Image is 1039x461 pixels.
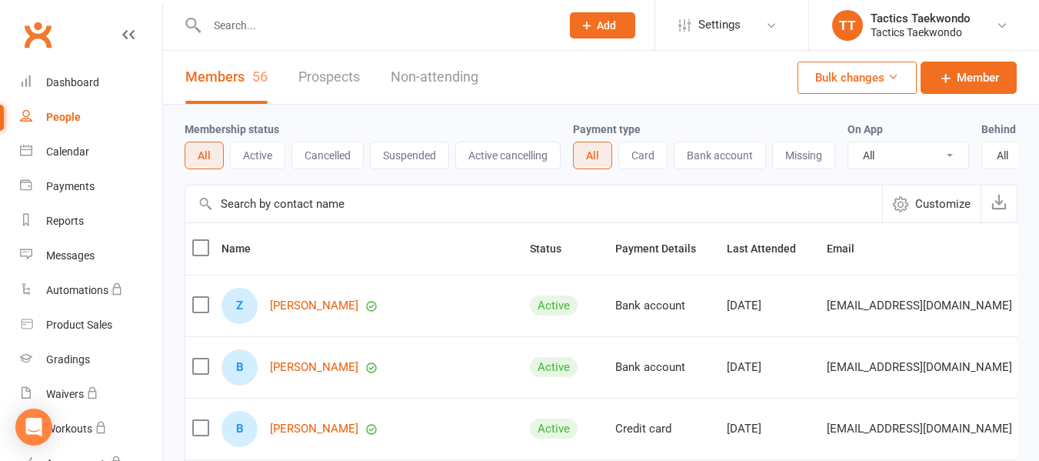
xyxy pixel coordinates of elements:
a: Calendar [20,135,162,169]
a: Members56 [185,51,268,104]
button: Suspended [370,142,449,169]
div: Messages [46,249,95,262]
span: Member [957,68,999,87]
div: Product Sales [46,319,112,331]
button: Payment Details [615,239,713,258]
span: [EMAIL_ADDRESS][DOMAIN_NAME] [827,291,1012,320]
a: Reports [20,204,162,239]
button: All [573,142,612,169]
button: Email [827,239,871,258]
a: [PERSON_NAME] [270,299,358,312]
span: Customize [915,195,971,213]
span: Settings [698,8,741,42]
div: Tactics Taekwondo [871,12,971,25]
a: Product Sales [20,308,162,342]
input: Search by contact name [185,185,882,222]
div: Active [530,296,578,316]
div: 56 [252,68,268,85]
div: People [46,111,81,123]
a: Messages [20,239,162,273]
div: Gradings [46,353,90,366]
a: Gradings [20,342,162,377]
div: [DATE] [727,361,813,374]
span: [EMAIL_ADDRESS][DOMAIN_NAME] [827,352,1012,382]
span: Add [597,19,616,32]
div: Automations [46,284,108,296]
a: Automations [20,273,162,308]
button: Card [618,142,668,169]
span: Name [221,242,268,255]
button: Active [230,142,285,169]
div: Binev [221,411,258,447]
a: [PERSON_NAME] [270,361,358,374]
div: Bank account [615,299,713,312]
button: Cancelled [291,142,364,169]
button: Missing [772,142,835,169]
a: Payments [20,169,162,204]
a: [PERSON_NAME] [270,423,358,436]
button: Name [221,239,268,258]
a: People [20,100,162,135]
button: All [185,142,224,169]
div: Active [530,419,578,439]
a: Non-attending [391,51,478,104]
div: Benino [221,349,258,386]
div: Open Intercom Messenger [15,409,52,446]
div: Bank account [615,361,713,374]
div: Zyrn [221,288,258,324]
a: Dashboard [20,65,162,100]
button: Bulk changes [798,62,917,94]
a: Clubworx [18,15,57,54]
div: Dashboard [46,76,99,89]
span: Status [530,242,578,255]
a: Waivers [20,377,162,412]
div: Tactics Taekwondo [871,25,971,39]
div: Active [530,357,578,377]
button: Last Attended [727,239,813,258]
div: Calendar [46,145,89,158]
span: Payment Details [615,242,713,255]
div: Waivers [46,388,84,400]
div: TT [832,10,863,41]
span: Email [827,242,871,255]
label: Membership status [185,123,279,135]
a: Workouts [20,412,162,446]
div: Reports [46,215,84,227]
button: Add [570,12,635,38]
button: Bank account [674,142,766,169]
label: Payment type [573,123,641,135]
label: On App [848,123,883,135]
div: Credit card [615,423,713,436]
div: [DATE] [727,299,813,312]
button: Customize [882,185,981,222]
span: [EMAIL_ADDRESS][DOMAIN_NAME] [827,414,1012,443]
a: Prospects [298,51,360,104]
div: [DATE] [727,423,813,436]
button: Active cancelling [455,142,561,169]
span: Last Attended [727,242,813,255]
button: Status [530,239,578,258]
a: Member [921,62,1017,94]
div: Payments [46,180,95,192]
div: Workouts [46,423,92,435]
input: Search... [202,15,550,36]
